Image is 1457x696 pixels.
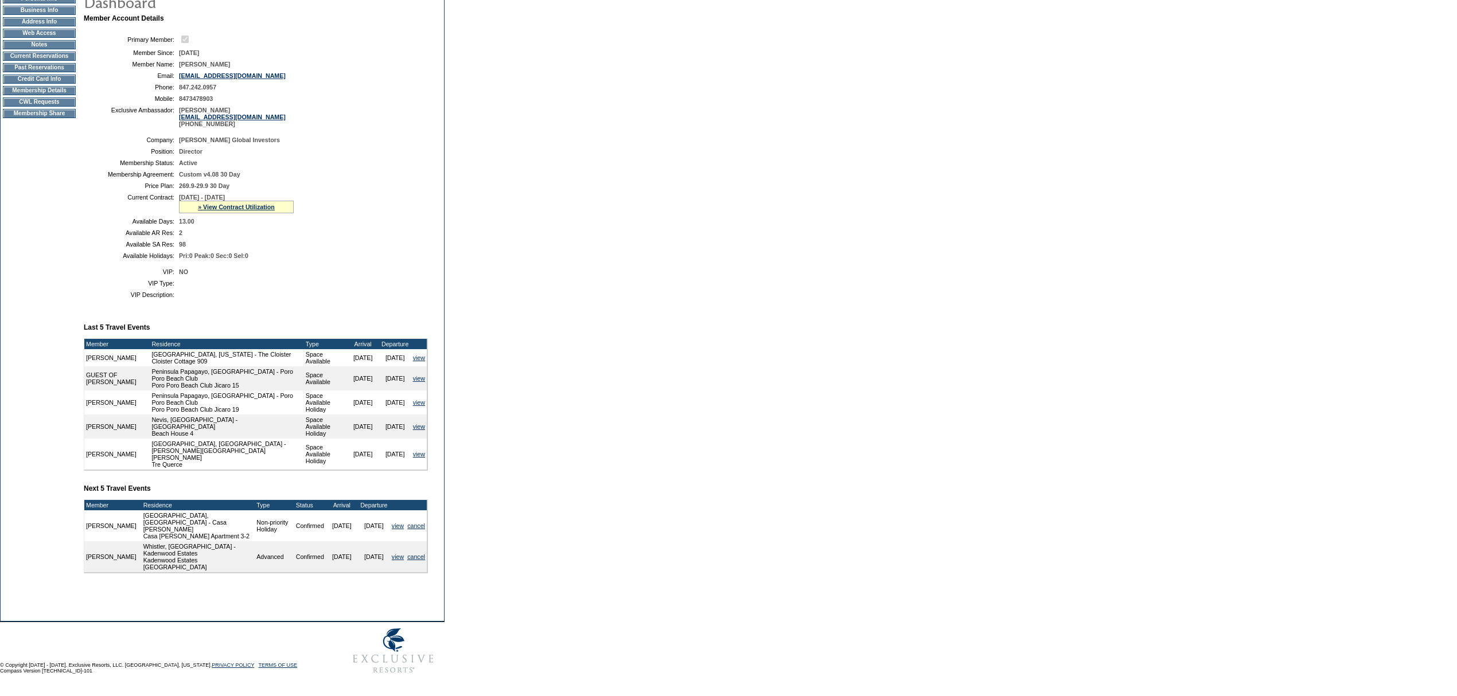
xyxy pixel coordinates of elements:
td: [PERSON_NAME] [84,390,150,415]
td: Membership Details [3,86,76,95]
td: Space Available [304,366,347,390]
td: Peninsula Papagayo, [GEOGRAPHIC_DATA] - Poro Poro Beach Club Poro Poro Beach Club Jicaro 19 [150,390,303,415]
td: Available SA Res: [88,241,174,248]
td: Notes [3,40,76,49]
td: Available Days: [88,218,174,225]
span: 2 [179,229,182,236]
b: Last 5 Travel Events [84,323,150,331]
td: Membership Agreement: [88,171,174,178]
td: [GEOGRAPHIC_DATA], [GEOGRAPHIC_DATA] - [PERSON_NAME][GEOGRAPHIC_DATA][PERSON_NAME] Tre Querce [150,439,303,470]
b: Member Account Details [84,14,164,22]
a: view [392,553,404,560]
td: Nevis, [GEOGRAPHIC_DATA] - [GEOGRAPHIC_DATA] Beach House 4 [150,415,303,439]
td: Email: [88,72,174,79]
a: cancel [407,553,425,560]
td: Arrival [347,339,379,349]
td: Phone: [88,84,174,91]
td: [DATE] [326,541,358,572]
td: Status [294,500,326,510]
td: [DATE] [347,439,379,470]
td: [PERSON_NAME] [84,439,150,470]
td: Non-priority Holiday [255,510,294,541]
td: Company: [88,136,174,143]
td: Exclusive Ambassador: [88,107,174,127]
td: [DATE] [379,349,411,366]
td: [PERSON_NAME] [84,349,150,366]
span: 98 [179,241,186,248]
td: [GEOGRAPHIC_DATA], [US_STATE] - The Cloister Cloister Cottage 909 [150,349,303,366]
span: Custom v4.08 30 Day [179,171,240,178]
td: Residence [150,339,303,349]
td: Type [304,339,347,349]
td: Member Since: [88,49,174,56]
a: view [413,451,425,458]
b: Next 5 Travel Events [84,484,151,492]
td: Confirmed [294,541,326,572]
span: [PERSON_NAME] [PHONE_NUMBER] [179,107,286,127]
td: [DATE] [379,390,411,415]
span: 13.00 [179,218,194,225]
a: view [413,423,425,430]
td: Advanced [255,541,294,572]
a: TERMS OF USE [259,662,298,668]
span: Active [179,159,197,166]
span: [DATE] - [DATE] [179,194,225,201]
span: NO [179,268,188,275]
td: Address Info [3,17,76,26]
td: Departure [379,339,411,349]
td: [PERSON_NAME] [84,541,138,572]
td: Price Plan: [88,182,174,189]
td: Member [84,500,138,510]
span: [DATE] [179,49,199,56]
td: Residence [142,500,255,510]
td: Mobile: [88,95,174,102]
td: Whistler, [GEOGRAPHIC_DATA] - Kadenwood Estates Kadenwood Estates [GEOGRAPHIC_DATA] [142,541,255,572]
td: [DATE] [379,415,411,439]
td: Membership Status: [88,159,174,166]
td: Member Name: [88,61,174,68]
a: view [413,375,425,382]
td: Type [255,500,294,510]
td: [DATE] [358,510,390,541]
td: Current Contract: [88,194,174,213]
span: 8473478903 [179,95,213,102]
td: Position: [88,148,174,155]
td: Arrival [326,500,358,510]
td: [PERSON_NAME] [84,510,138,541]
td: CWL Requests [3,97,76,107]
a: view [392,522,404,529]
span: Director [179,148,202,155]
td: Current Reservations [3,52,76,61]
td: Confirmed [294,510,326,541]
td: [GEOGRAPHIC_DATA], [GEOGRAPHIC_DATA] - Casa [PERSON_NAME] Casa [PERSON_NAME] Apartment 3-2 [142,510,255,541]
td: [DATE] [347,390,379,415]
a: view [413,354,425,361]
td: VIP Type: [88,280,174,287]
td: Space Available Holiday [304,415,347,439]
td: VIP Description: [88,291,174,298]
a: view [413,399,425,406]
td: VIP: [88,268,174,275]
td: Member [84,339,150,349]
td: [DATE] [347,349,379,366]
td: Available Holidays: [88,252,174,259]
td: [DATE] [379,439,411,470]
td: [DATE] [358,541,390,572]
td: [DATE] [379,366,411,390]
td: [PERSON_NAME] [84,415,150,439]
td: Primary Member: [88,34,174,45]
span: 269.9-29.9 30 Day [179,182,229,189]
td: [DATE] [326,510,358,541]
td: Space Available [304,349,347,366]
span: [PERSON_NAME] Global Investors [179,136,280,143]
img: Exclusive Resorts [342,622,445,679]
a: [EMAIL_ADDRESS][DOMAIN_NAME] [179,114,286,120]
span: Pri:0 Peak:0 Sec:0 Sel:0 [179,252,248,259]
td: Business Info [3,6,76,15]
a: [EMAIL_ADDRESS][DOMAIN_NAME] [179,72,286,79]
td: Space Available Holiday [304,390,347,415]
span: [PERSON_NAME] [179,61,230,68]
a: PRIVACY POLICY [212,662,254,668]
td: [DATE] [347,366,379,390]
td: GUEST OF [PERSON_NAME] [84,366,150,390]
